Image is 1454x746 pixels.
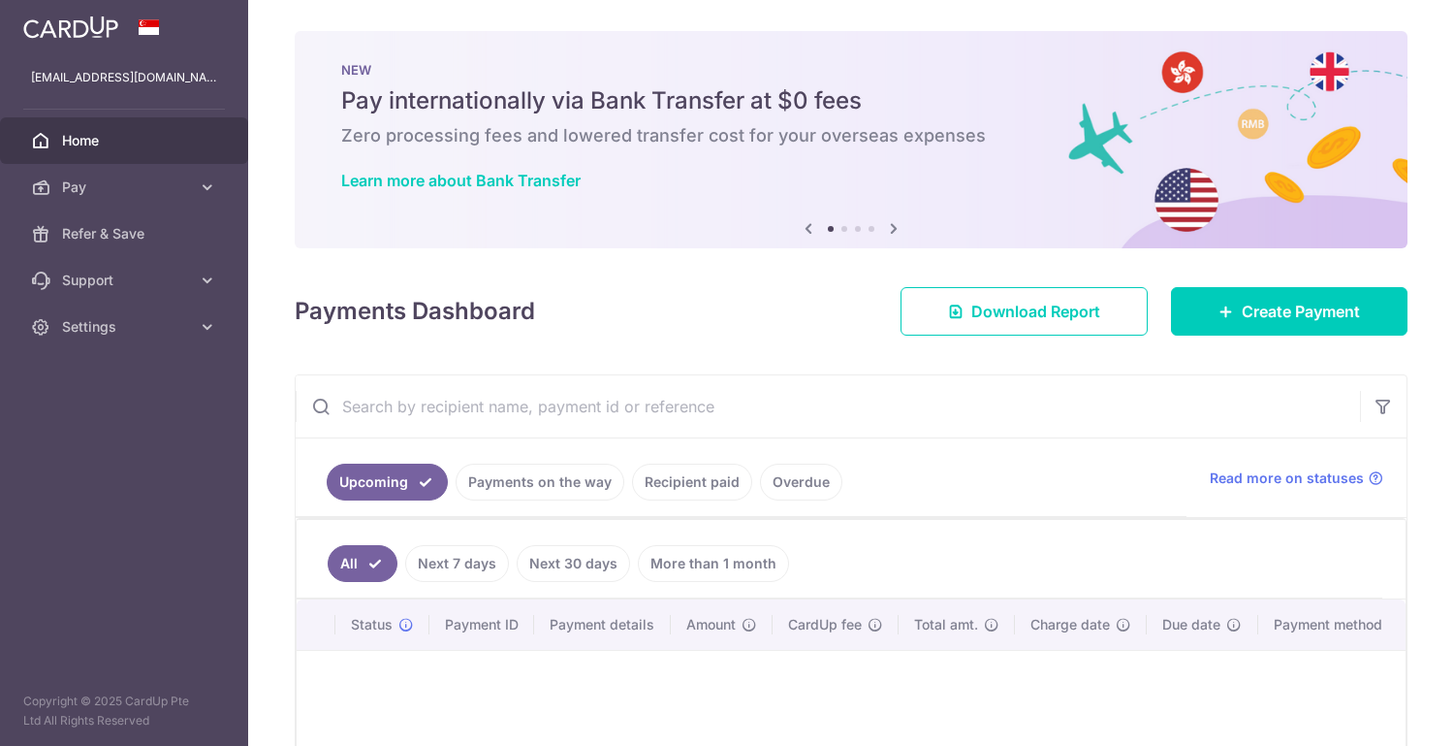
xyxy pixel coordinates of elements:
[901,287,1148,336] a: Download Report
[788,615,862,634] span: CardUp fee
[429,600,534,650] th: Payment ID
[534,600,670,650] th: Payment details
[971,300,1100,323] span: Download Report
[1258,600,1406,650] th: Payment method
[638,545,789,582] a: More than 1 month
[31,68,217,87] p: [EMAIL_ADDRESS][DOMAIN_NAME]
[686,615,736,634] span: Amount
[405,545,509,582] a: Next 7 days
[327,464,448,501] a: Upcoming
[296,375,1360,438] input: Search by recipient name, payment id or reference
[62,224,190,243] span: Refer & Save
[456,464,624,501] a: Payments on the way
[1030,615,1110,634] span: Charge date
[1210,469,1383,488] a: Read more on statuses
[632,464,752,501] a: Recipient paid
[295,294,535,329] h4: Payments Dashboard
[23,16,118,39] img: CardUp
[914,615,978,634] span: Total amt.
[351,615,393,634] span: Status
[1171,287,1407,336] a: Create Payment
[62,271,190,290] span: Support
[341,85,1361,116] h5: Pay internationally via Bank Transfer at $0 fees
[341,62,1361,78] p: NEW
[760,464,842,501] a: Overdue
[295,31,1407,248] img: Bank transfer banner
[1242,300,1360,323] span: Create Payment
[1162,615,1220,634] span: Due date
[341,124,1361,147] h6: Zero processing fees and lowered transfer cost for your overseas expenses
[1210,469,1364,488] span: Read more on statuses
[341,171,581,190] a: Learn more about Bank Transfer
[328,545,397,582] a: All
[517,545,630,582] a: Next 30 days
[62,131,190,150] span: Home
[62,178,190,197] span: Pay
[62,317,190,337] span: Settings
